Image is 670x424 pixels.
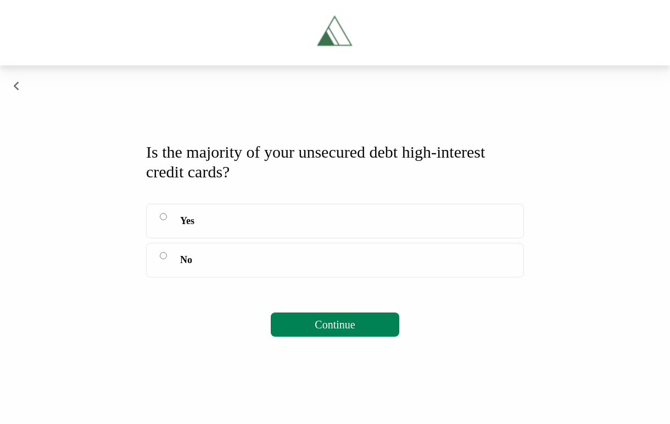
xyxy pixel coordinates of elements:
[180,213,194,228] span: Yes
[271,313,399,337] button: Continue
[160,213,167,220] input: Yes
[146,142,524,182] div: Is the majority of your unsecured debt high-interest credit cards?
[261,9,409,57] a: Tryascend.com
[310,9,359,57] img: Tryascend.com
[315,319,355,331] span: Continue
[180,252,192,267] span: No
[160,252,167,259] input: No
